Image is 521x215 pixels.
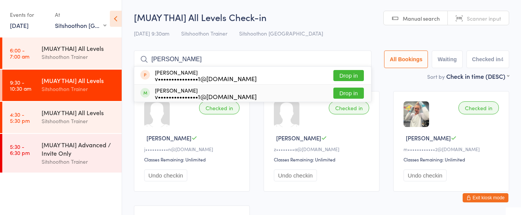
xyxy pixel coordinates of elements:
button: Drop in [333,88,364,99]
div: At [55,8,106,21]
div: Classes Remaining: Unlimited [144,156,242,163]
input: Search [134,50,371,68]
div: Sitshoothon [GEOGRAPHIC_DATA] [55,21,106,29]
time: 6:00 - 7:00 am [10,47,29,59]
div: Check in time (DESC) [446,72,509,80]
button: Undo checkin [144,169,187,181]
button: Undo checkin [404,169,447,181]
a: 9:30 -10:30 am[MUAY THAI] All LevelsSitshoothon Trainer [2,70,122,101]
div: Checked in [199,101,240,114]
time: 4:30 - 5:30 pm [10,111,30,124]
span: [PERSON_NAME] [146,134,191,142]
div: Sitshoothon Trainer [42,157,115,166]
div: Sitshoothon Trainer [42,85,115,93]
a: [DATE] [10,21,29,29]
div: Checked in [329,101,369,114]
div: v•••••••••••••••1@[DOMAIN_NAME] [155,75,257,81]
img: image1712730779.png [404,101,429,127]
div: [MUAY THAI] All Levels [42,76,115,85]
div: Sitshoothon Trainer [42,117,115,125]
div: [MUAY THAI] All Levels [42,44,115,52]
div: Classes Remaining: Unlimited [274,156,371,163]
div: [MUAY THAI] All Levels [42,108,115,117]
div: m••••••••••••2@[DOMAIN_NAME] [404,146,501,152]
div: z••••••••a@[DOMAIN_NAME] [274,146,371,152]
div: v•••••••••••••••1@[DOMAIN_NAME] [155,93,257,99]
span: [PERSON_NAME] [406,134,451,142]
span: [PERSON_NAME] [276,134,321,142]
div: Sitshoothon Trainer [42,52,115,61]
button: Drop in [333,70,364,81]
button: Checked in4 [466,50,510,68]
div: 4 [500,56,503,62]
h2: [MUAY THAI] All Levels Check-in [134,11,509,23]
a: 6:00 -7:00 am[MUAY THAI] All LevelsSitshoothon Trainer [2,37,122,69]
div: j••••••••••n@[DOMAIN_NAME] [144,146,242,152]
button: Exit kiosk mode [463,193,508,202]
button: Undo checkin [274,169,317,181]
a: 4:30 -5:30 pm[MUAY THAI] All LevelsSitshoothon Trainer [2,102,122,133]
button: All Bookings [384,50,428,68]
div: Events for [10,8,47,21]
time: 9:30 - 10:30 am [10,79,31,91]
button: Waiting [432,50,462,68]
time: 5:30 - 6:30 pm [10,143,30,156]
div: Classes Remaining: Unlimited [404,156,501,163]
div: [PERSON_NAME] [155,69,257,81]
div: [PERSON_NAME] [155,87,257,99]
a: 5:30 -6:30 pm[MUAY THAI] Advanced / Invite OnlySitshoothon Trainer [2,134,122,173]
span: Sitshoothon Trainer [181,29,227,37]
div: [MUAY THAI] Advanced / Invite Only [42,140,115,157]
span: Manual search [403,15,440,22]
span: Scanner input [467,15,501,22]
span: [DATE] 9:30am [134,29,169,37]
label: Sort by [427,73,445,80]
span: Sitshoothon [GEOGRAPHIC_DATA] [239,29,323,37]
div: Checked in [458,101,499,114]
